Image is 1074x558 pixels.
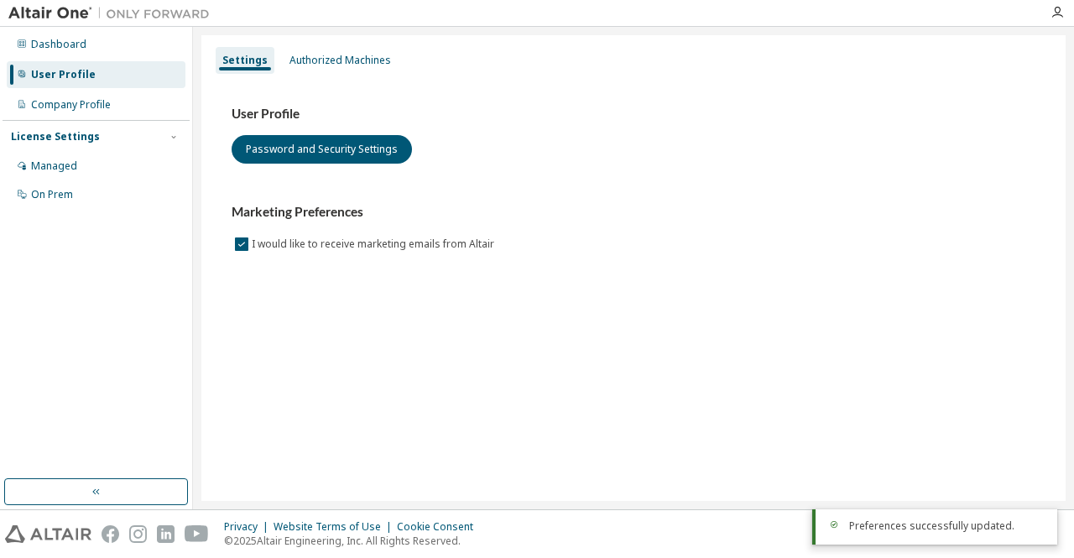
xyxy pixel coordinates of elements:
div: Dashboard [31,38,86,51]
div: Settings [222,54,268,67]
p: © 2025 Altair Engineering, Inc. All Rights Reserved. [224,534,483,548]
div: User Profile [31,68,96,81]
img: facebook.svg [102,525,119,543]
img: linkedin.svg [157,525,175,543]
div: Company Profile [31,98,111,112]
img: instagram.svg [129,525,147,543]
div: Cookie Consent [397,520,483,534]
div: Website Terms of Use [274,520,397,534]
label: I would like to receive marketing emails from Altair [252,234,498,254]
img: altair_logo.svg [5,525,91,543]
h3: Marketing Preferences [232,204,1035,221]
div: Authorized Machines [289,54,391,67]
div: License Settings [11,130,100,143]
button: Password and Security Settings [232,135,412,164]
div: Managed [31,159,77,173]
div: On Prem [31,188,73,201]
h3: User Profile [232,106,1035,123]
img: Altair One [8,5,218,22]
div: Privacy [224,520,274,534]
img: youtube.svg [185,525,209,543]
div: Preferences successfully updated. [849,519,1044,533]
